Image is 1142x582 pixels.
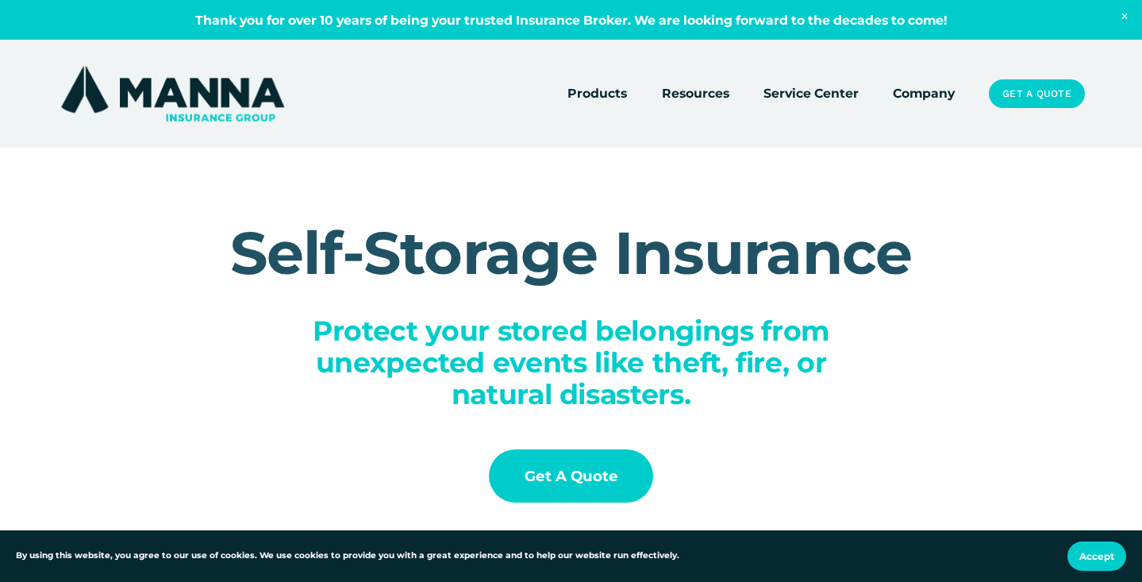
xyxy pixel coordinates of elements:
a: Service Center [763,83,859,105]
a: folder dropdown [662,83,729,105]
p: By using this website, you agree to our use of cookies. We use cookies to provide you with a grea... [16,549,679,563]
span: Accept [1079,550,1114,562]
a: Company [893,83,955,105]
span: Resources [662,83,729,103]
span: Self-Storage Insurance [230,217,913,289]
a: Get a Quote [989,79,1085,108]
a: folder dropdown [567,83,627,105]
button: Accept [1067,542,1126,571]
img: Manna Insurance Group [57,63,288,125]
a: Get a Quote [489,449,653,503]
span: Protect your stored belongings from unexpected events like theft, fire, or natural disasters. [313,314,837,410]
span: Products [567,83,627,103]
